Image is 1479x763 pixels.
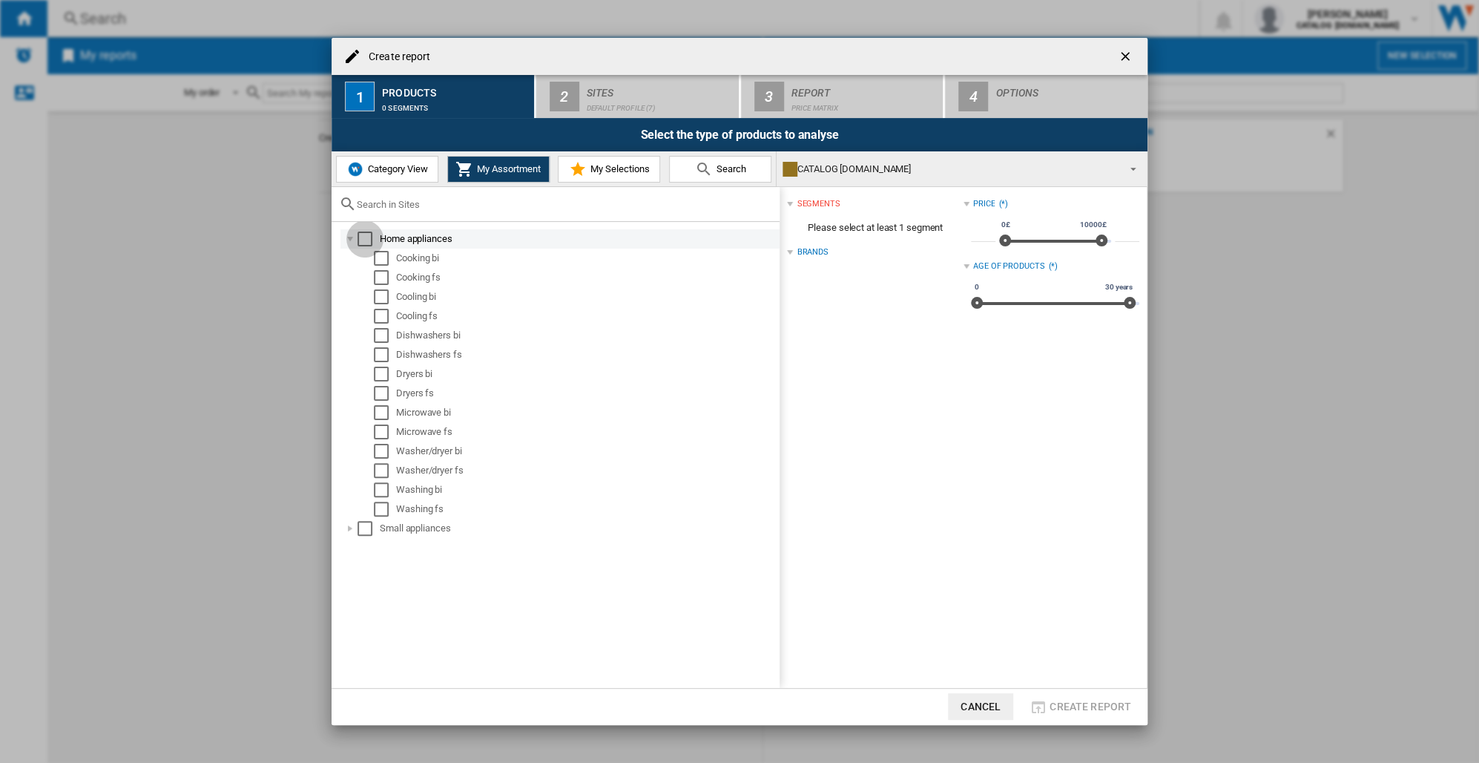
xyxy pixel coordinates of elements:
md-checkbox: Select [358,232,380,246]
div: 0 segments [382,96,528,112]
div: CATALOG [DOMAIN_NAME] [783,159,1117,180]
div: Price [973,198,995,210]
md-checkbox: Select [374,444,396,459]
span: My Selections [587,163,650,174]
md-checkbox: Select [374,463,396,478]
div: Dryers bi [396,367,777,381]
md-checkbox: Select [374,328,396,343]
div: Small appliances [380,521,777,536]
button: 4 Options [945,75,1147,118]
div: Washer/dryer fs [396,463,777,478]
div: Washing bi [396,482,777,497]
div: Options [995,81,1142,96]
div: 1 [345,82,375,111]
button: My Assortment [447,156,550,183]
md-checkbox: Select [374,482,396,497]
h4: Create report [361,50,430,65]
div: Home appliances [380,232,777,246]
md-checkbox: Select [374,309,396,324]
div: 3 [754,82,784,111]
span: 0£ [999,219,1012,231]
div: Products [382,81,528,96]
button: 1 Products 0 segments [332,75,536,118]
div: Washing fs [396,502,777,517]
div: Microwave bi [396,405,777,420]
button: My Selections [558,156,660,183]
span: Create report [1050,701,1131,713]
div: Microwave fs [396,425,777,439]
button: Cancel [948,693,1013,720]
span: Please select at least 1 segment [787,214,963,242]
md-checkbox: Select [358,521,380,536]
div: Cooking bi [396,251,777,266]
span: 10000£ [1078,219,1108,231]
span: My Assortment [473,163,541,174]
div: 4 [958,82,988,111]
div: Dishwashers fs [396,347,777,362]
div: Report [791,81,938,96]
span: 0 [972,281,981,293]
md-checkbox: Select [374,251,396,266]
md-checkbox: Select [374,270,396,285]
button: Create report [1025,693,1136,720]
div: Washer/dryer bi [396,444,777,459]
div: Dryers fs [396,386,777,401]
input: Search in Sites [357,199,772,210]
div: 2 [550,82,579,111]
div: Brands [797,246,828,258]
button: 2 Sites Default profile (7) [536,75,740,118]
md-checkbox: Select [374,502,396,517]
div: Age of products [973,261,1045,272]
div: segments [797,198,840,210]
div: Cooling bi [396,289,777,304]
md-checkbox: Select [374,347,396,362]
span: Category View [364,163,428,174]
md-checkbox: Select [374,289,396,304]
button: Category View [336,156,438,183]
md-checkbox: Select [374,405,396,420]
div: Sites [587,81,733,96]
button: 3 Report Price Matrix [741,75,945,118]
ng-md-icon: getI18NText('BUTTONS.CLOSE_DIALOG') [1118,49,1136,67]
img: wiser-icon-blue.png [346,160,364,178]
md-checkbox: Select [374,425,396,439]
md-checkbox: Select [374,386,396,401]
div: Select the type of products to analyse [332,118,1147,151]
md-checkbox: Select [374,367,396,381]
div: Cooling fs [396,309,777,324]
span: 30 years [1103,281,1135,293]
div: Price Matrix [791,96,938,112]
button: getI18NText('BUTTONS.CLOSE_DIALOG') [1112,42,1142,71]
div: Default profile (7) [587,96,733,112]
div: Dishwashers bi [396,328,777,343]
button: Search [669,156,771,183]
div: Cooking fs [396,270,777,285]
span: Search [713,163,746,174]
